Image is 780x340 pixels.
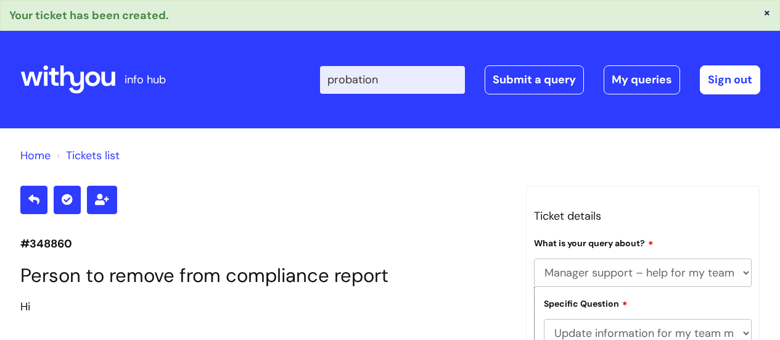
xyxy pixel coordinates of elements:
label: Specific Question [544,297,628,309]
h1: Person to remove from compliance report [20,264,507,287]
a: Home [20,148,51,163]
div: Hi [20,297,507,317]
a: My queries [604,65,680,94]
a: Sign out [700,65,760,94]
p: #348860 [20,234,507,254]
button: × [763,7,771,18]
input: Search [320,66,465,93]
li: Solution home [20,146,51,165]
div: | - [320,65,760,94]
p: info hub [125,70,166,89]
li: Tickets list [54,146,120,165]
h3: Ticket details [534,206,752,226]
label: What is your query about? [534,236,654,249]
a: Submit a query [485,65,584,94]
a: Tickets list [66,148,120,163]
